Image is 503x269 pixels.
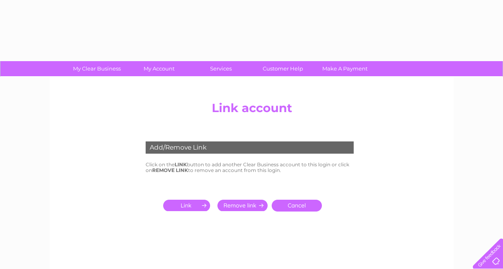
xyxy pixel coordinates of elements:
[187,61,255,76] a: Services
[63,61,131,76] a: My Clear Business
[311,61,379,76] a: Make A Payment
[146,141,354,154] div: Add/Remove Link
[163,200,213,211] input: Submit
[152,167,188,173] b: REMOVE LINK
[272,200,322,212] a: Cancel
[249,61,317,76] a: Customer Help
[144,160,360,175] td: Click on the button to add another Clear Business account to this login or click on to remove an ...
[125,61,193,76] a: My Account
[175,161,187,168] b: LINK
[217,200,268,211] input: Submit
